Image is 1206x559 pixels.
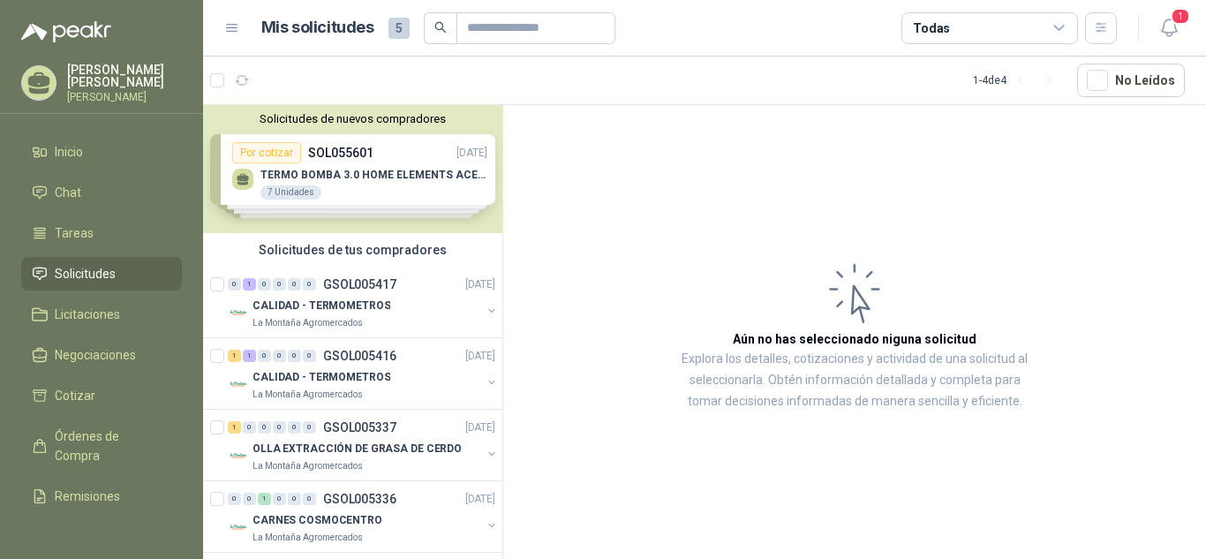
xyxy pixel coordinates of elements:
p: [DATE] [465,348,495,365]
div: 1 [258,493,271,505]
span: Órdenes de Compra [55,427,165,465]
div: 0 [288,278,301,291]
p: [DATE] [465,276,495,293]
span: search [434,21,447,34]
p: GSOL005417 [323,278,396,291]
span: 5 [388,18,410,39]
p: CALIDAD - TERMOMETROS [253,369,390,386]
div: 0 [273,421,286,434]
p: [PERSON_NAME] [PERSON_NAME] [67,64,182,88]
div: 0 [258,421,271,434]
div: 0 [273,350,286,362]
p: [DATE] [465,419,495,436]
div: 0 [273,493,286,505]
a: 1 1 0 0 0 0 GSOL005416[DATE] Company LogoCALIDAD - TERMOMETROSLa Montaña Agromercados [228,345,499,402]
span: Negociaciones [55,345,136,365]
div: 0 [243,421,256,434]
button: Solicitudes de nuevos compradores [210,112,495,125]
p: La Montaña Agromercados [253,459,363,473]
button: No Leídos [1077,64,1185,97]
span: Tareas [55,223,94,243]
a: Remisiones [21,480,182,513]
p: GSOL005416 [323,350,396,362]
p: CALIDAD - TERMOMETROS [253,298,390,314]
span: Chat [55,183,81,202]
div: 0 [303,350,316,362]
div: 0 [243,493,256,505]
p: GSOL005337 [323,421,396,434]
span: 1 [1171,8,1190,25]
a: Cotizar [21,379,182,412]
a: 0 0 1 0 0 0 GSOL005336[DATE] Company LogoCARNES COSMOCENTROLa Montaña Agromercados [228,488,499,545]
span: Solicitudes [55,264,116,283]
span: Cotizar [55,386,95,405]
div: 0 [273,278,286,291]
div: 0 [288,421,301,434]
img: Company Logo [228,517,249,538]
div: 0 [303,493,316,505]
img: Company Logo [228,302,249,323]
div: 1 [228,421,241,434]
a: Tareas [21,216,182,250]
a: Negociaciones [21,338,182,372]
div: 0 [303,278,316,291]
div: 1 [243,350,256,362]
img: Logo peakr [21,21,111,42]
div: 0 [228,493,241,505]
h3: Aún no has seleccionado niguna solicitud [733,329,976,349]
img: Company Logo [228,374,249,395]
div: 0 [258,350,271,362]
div: 0 [258,278,271,291]
p: Explora los detalles, cotizaciones y actividad de una solicitud al seleccionarla. Obtén informaci... [680,349,1029,412]
div: Todas [913,19,950,38]
p: GSOL005336 [323,493,396,505]
div: 1 [243,278,256,291]
button: 1 [1153,12,1185,44]
div: 0 [288,493,301,505]
a: Inicio [21,135,182,169]
span: Licitaciones [55,305,120,324]
a: 1 0 0 0 0 0 GSOL005337[DATE] Company LogoOLLA EXTRACCIÓN DE GRASA DE CERDOLa Montaña Agromercados [228,417,499,473]
span: Inicio [55,142,83,162]
div: Solicitudes de nuevos compradoresPor cotizarSOL055601[DATE] TERMO BOMBA 3.0 HOME ELEMENTS ACERO I... [203,105,502,233]
p: OLLA EXTRACCIÓN DE GRASA DE CERDO [253,441,462,457]
div: 0 [303,421,316,434]
p: CARNES COSMOCENTRO [253,512,382,529]
a: Órdenes de Compra [21,419,182,472]
p: La Montaña Agromercados [253,388,363,402]
a: Licitaciones [21,298,182,331]
a: Solicitudes [21,257,182,291]
p: La Montaña Agromercados [253,531,363,545]
div: 0 [228,278,241,291]
a: Chat [21,176,182,209]
div: 1 - 4 de 4 [973,66,1063,94]
div: Solicitudes de tus compradores [203,233,502,267]
p: [DATE] [465,491,495,508]
div: 0 [288,350,301,362]
img: Company Logo [228,445,249,466]
h1: Mis solicitudes [261,15,374,41]
div: 1 [228,350,241,362]
a: 0 1 0 0 0 0 GSOL005417[DATE] Company LogoCALIDAD - TERMOMETROSLa Montaña Agromercados [228,274,499,330]
p: [PERSON_NAME] [67,92,182,102]
span: Remisiones [55,487,120,506]
p: La Montaña Agromercados [253,316,363,330]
